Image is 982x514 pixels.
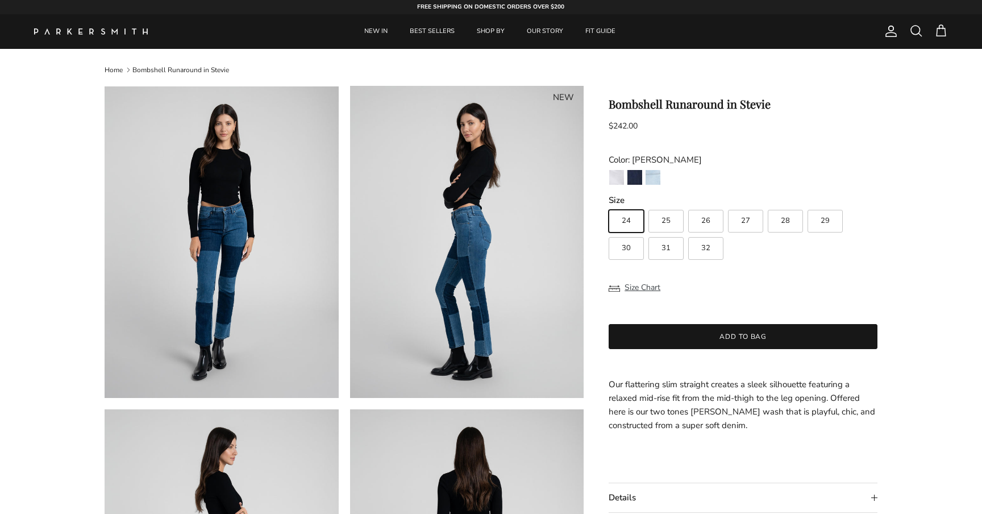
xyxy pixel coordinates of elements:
[701,217,710,225] span: 26
[622,244,631,252] span: 30
[34,28,148,35] img: Parker Smith
[609,379,875,431] span: Our flattering slim straight creates a sleek silhouette featuring a relaxed mid-rise fit from the...
[169,14,810,49] div: Primary
[467,14,515,49] a: SHOP BY
[517,14,573,49] a: OUR STORY
[741,217,750,225] span: 27
[609,170,624,185] img: Eternal White
[400,14,465,49] a: BEST SELLERS
[701,244,710,252] span: 32
[646,170,660,185] img: Riviera
[821,217,830,225] span: 29
[661,244,671,252] span: 31
[609,169,625,189] a: Eternal White
[354,14,398,49] a: NEW IN
[105,65,877,74] nav: Breadcrumbs
[609,324,877,349] button: Add to bag
[622,217,631,225] span: 24
[880,24,898,38] a: Account
[661,217,671,225] span: 25
[627,169,643,189] a: Stevie
[609,121,638,131] span: $242.00
[645,169,661,189] a: Riviera
[575,14,626,49] a: FIT GUIDE
[627,170,642,185] img: Stevie
[105,65,123,74] a: Home
[609,483,877,512] summary: Details
[609,153,877,167] div: Color: [PERSON_NAME]
[609,97,877,111] h1: Bombshell Runaround in Stevie
[417,3,564,11] strong: FREE SHIPPING ON DOMESTIC ORDERS OVER $200
[781,217,790,225] span: 28
[132,65,229,74] a: Bombshell Runaround in Stevie
[609,277,660,299] button: Size Chart
[609,194,625,206] legend: Size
